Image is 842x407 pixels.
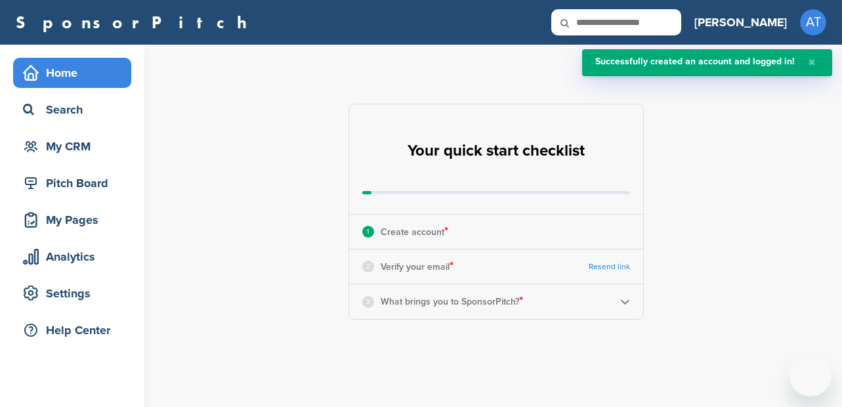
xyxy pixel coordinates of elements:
[20,98,131,121] div: Search
[16,14,255,31] a: SponsorPitch
[595,57,795,66] div: Successfully created an account and logged in!
[20,208,131,232] div: My Pages
[694,13,787,32] h3: [PERSON_NAME]
[13,242,131,272] a: Analytics
[589,262,630,272] a: Resend link
[13,95,131,125] a: Search
[381,258,453,275] p: Verify your email
[381,223,448,240] p: Create account
[20,282,131,305] div: Settings
[620,297,630,307] img: Checklist arrow 2
[408,137,585,165] h2: Your quick start checklist
[20,171,131,195] div: Pitch Board
[13,131,131,161] a: My CRM
[381,293,523,310] p: What brings you to SponsorPitch?
[362,226,374,238] div: 1
[362,261,374,272] div: 2
[20,61,131,85] div: Home
[13,315,131,345] a: Help Center
[800,9,826,35] span: AT
[13,168,131,198] a: Pitch Board
[13,205,131,235] a: My Pages
[362,296,374,308] div: 3
[805,57,819,68] button: Close
[13,278,131,309] a: Settings
[694,8,787,37] a: [PERSON_NAME]
[20,135,131,158] div: My CRM
[13,58,131,88] a: Home
[789,354,831,396] iframe: Button to launch messaging window
[20,318,131,342] div: Help Center
[20,245,131,268] div: Analytics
